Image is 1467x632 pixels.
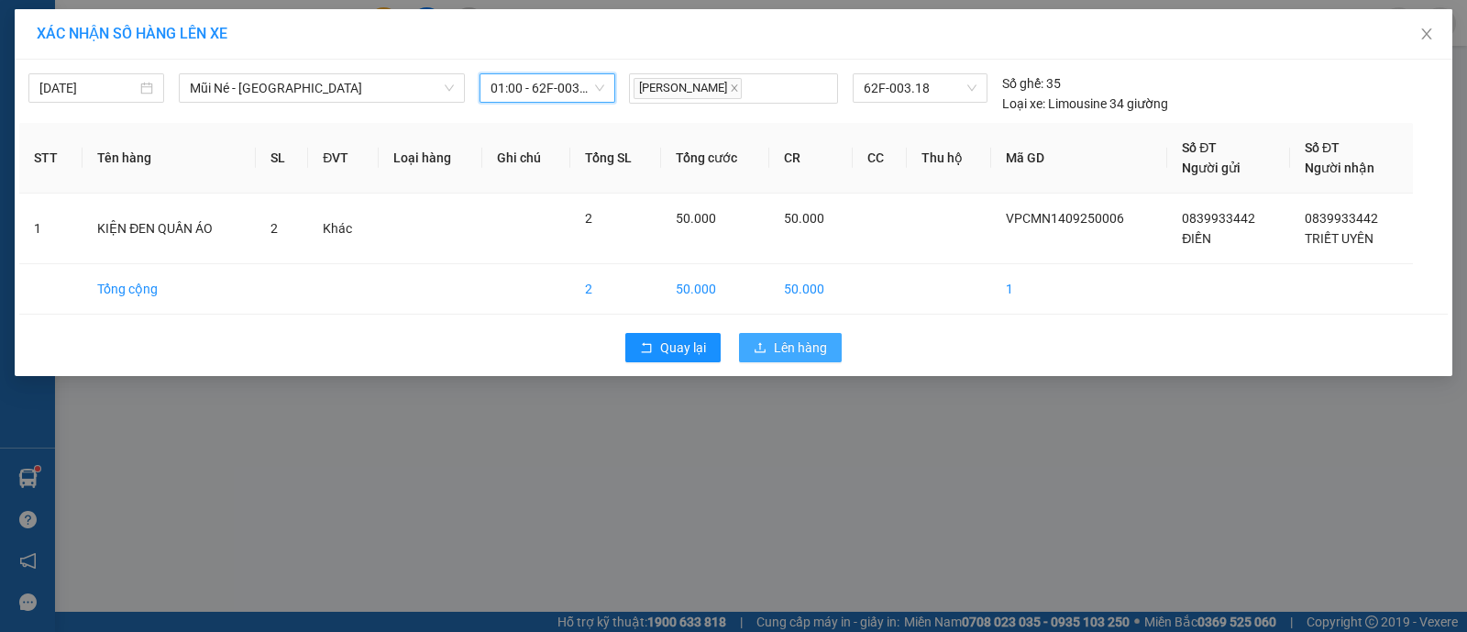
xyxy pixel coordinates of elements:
div: 35 [1002,73,1061,94]
td: 50.000 [769,264,853,315]
span: [PERSON_NAME] [634,78,742,99]
input: 15/09/2025 [39,78,137,98]
span: environment [9,123,22,136]
span: upload [754,341,767,356]
th: Tổng SL [570,123,661,194]
span: 01:00 - 62F-003.18 [491,74,604,102]
span: TRIẾT UYÊN [1305,231,1373,246]
span: 2 [270,221,278,236]
td: 50.000 [661,264,769,315]
span: rollback [640,341,653,356]
span: 0839933442 [1305,211,1378,226]
td: 2 [570,264,661,315]
td: Khác [308,194,378,264]
span: Lên hàng [774,338,827,358]
span: 2 [585,211,592,226]
span: close [1419,27,1434,41]
span: 0839933442 [1182,211,1255,226]
span: Số ĐT [1305,140,1340,155]
span: down [444,83,455,94]
th: Tổng cước [661,123,769,194]
div: Limousine 34 giường [1002,94,1168,114]
button: rollbackQuay lại [625,333,721,362]
span: Người nhận [1305,161,1374,175]
span: Loại xe: [1002,94,1045,114]
td: Tổng cộng [83,264,256,315]
th: Loại hàng [379,123,482,194]
th: Thu hộ [907,123,991,194]
th: STT [19,123,83,194]
span: Người gửi [1182,161,1241,175]
th: CC [853,123,908,194]
th: CR [769,123,853,194]
li: VP VP [PERSON_NAME] Lão [127,99,244,160]
span: Mũi Né - Sài Gòn [190,74,454,102]
li: Nam Hải Limousine [9,9,266,78]
span: 50.000 [784,211,824,226]
th: ĐVT [308,123,378,194]
td: 1 [19,194,83,264]
span: Quay lại [660,338,706,358]
span: ĐIỀN [1182,231,1211,246]
td: 1 [991,264,1167,315]
th: SL [256,123,308,194]
img: logo.jpg [9,9,73,73]
th: Mã GD [991,123,1167,194]
span: Số ĐT [1182,140,1217,155]
button: Close [1401,9,1452,61]
span: 50.000 [676,211,716,226]
span: 62F-003.18 [864,74,976,102]
td: KIỆN ĐEN QUẦN ÁO [83,194,256,264]
th: Tên hàng [83,123,256,194]
span: XÁC NHẬN SỐ HÀNG LÊN XE [37,25,227,42]
button: uploadLên hàng [739,333,842,362]
span: close [730,83,739,93]
span: VPCMN1409250006 [1006,211,1124,226]
span: Số ghế: [1002,73,1043,94]
th: Ghi chú [482,123,570,194]
li: VP VP chợ Mũi Né [9,99,127,119]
